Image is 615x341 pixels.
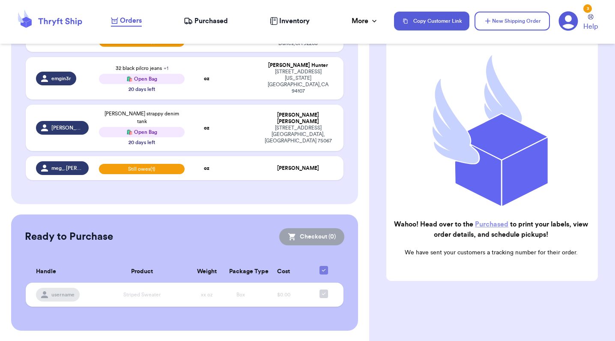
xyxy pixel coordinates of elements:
[128,139,155,146] div: 20 days left
[51,124,84,131] span: [PERSON_NAME]
[583,4,592,13] div: 3
[25,230,113,244] h2: Ready to Purchase
[475,12,550,30] button: New Shipping Order
[236,292,245,297] span: Box
[279,228,344,245] button: Checkout (0)
[583,14,598,32] a: Help
[263,112,333,125] div: [PERSON_NAME] [PERSON_NAME]
[394,12,469,30] button: Copy Customer Link
[120,15,142,26] span: Orders
[352,16,379,26] div: More
[224,261,258,283] th: Package Type
[204,76,209,81] strong: oz
[263,62,333,69] div: [PERSON_NAME] Hunter
[51,291,75,298] span: username
[583,21,598,32] span: Help
[116,66,168,71] span: 32 black pilcro jeans
[111,15,142,27] a: Orders
[164,66,168,71] span: + 1
[128,86,155,93] div: 20 days left
[270,16,310,26] a: Inventory
[99,164,184,174] span: Still owes (1)
[393,219,589,240] h2: Wahoo! Head over to the to print your labels, view order details, and schedule pickups!
[263,125,333,144] div: [STREET_ADDRESS] [GEOGRAPHIC_DATA] , [GEOGRAPHIC_DATA] 75067
[51,75,71,82] span: emgin3r
[258,261,309,283] th: Cost
[393,248,589,257] p: We have sent your customers a tracking number for their order.
[558,11,578,31] a: 3
[201,292,213,297] span: xx oz
[94,261,189,283] th: Product
[51,165,84,172] span: meg_.[PERSON_NAME]
[204,166,209,171] strong: oz
[99,127,184,137] div: 🛍️ Open Bag
[194,16,228,26] span: Purchased
[190,261,224,283] th: Weight
[184,16,228,26] a: Purchased
[475,221,508,228] a: Purchased
[279,16,310,26] span: Inventory
[277,292,290,297] span: $0.00
[204,125,209,130] strong: oz
[263,69,333,94] div: [STREET_ADDRESS][US_STATE] [GEOGRAPHIC_DATA] , CA 94107
[99,74,184,84] div: 🛍️ Open Bag
[36,267,56,276] span: Handle
[123,292,161,297] span: Striped Sweater
[104,111,179,124] span: [PERSON_NAME] strappy denim tank
[263,165,333,172] div: [PERSON_NAME]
